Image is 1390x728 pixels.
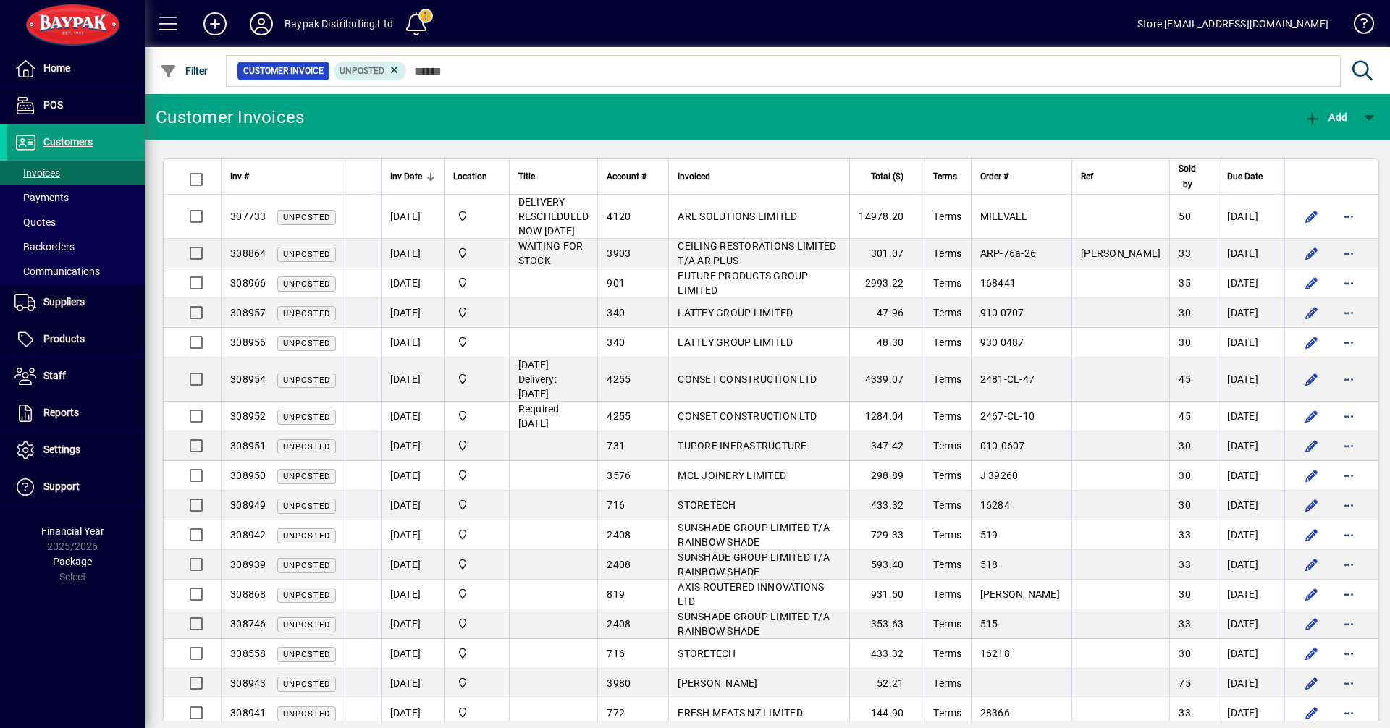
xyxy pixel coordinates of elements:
td: [DATE] [1218,431,1284,461]
td: [DATE] [1218,298,1284,328]
span: Baypak - Onekawa [453,616,500,632]
span: 308939 [230,559,266,570]
div: Inv # [230,169,336,185]
span: CONSET CONSTRUCTION LTD [678,410,817,422]
span: 518 [980,559,998,570]
span: Baypak - Onekawa [453,408,500,424]
span: Inv Date [390,169,422,185]
td: [DATE] [1218,639,1284,669]
td: [DATE] [381,328,444,357]
span: 340 [607,337,625,348]
button: Edit [1300,583,1323,606]
span: Support [43,481,80,492]
span: POS [43,99,63,111]
span: Terms [933,373,961,385]
span: Unposted [283,591,330,600]
button: More options [1337,434,1360,457]
span: 33 [1179,707,1191,719]
span: Settings [43,444,80,455]
button: Edit [1300,523,1323,546]
span: Unposted [283,709,330,719]
span: Quotes [14,216,56,228]
a: Support [7,469,145,505]
button: More options [1337,672,1360,695]
button: More options [1337,464,1360,487]
span: [PERSON_NAME] [1081,247,1161,259]
span: MILLVALE [980,211,1028,222]
button: More options [1337,523,1360,546]
button: Edit [1300,553,1323,576]
span: 16284 [980,499,1010,511]
span: Home [43,62,70,74]
td: [DATE] [1218,491,1284,520]
span: 28366 [980,707,1010,719]
span: Filter [160,65,208,77]
td: [DATE] [381,268,444,298]
div: Account # [607,169,660,185]
td: [DATE] [381,357,444,402]
div: Total ($) [859,169,917,185]
a: Communications [7,259,145,284]
span: Baypak - Onekawa [453,705,500,721]
span: 30 [1179,440,1191,452]
span: Due Date [1227,169,1263,185]
button: Edit [1300,494,1323,517]
button: More options [1337,583,1360,606]
span: Terms [933,707,961,719]
button: More options [1337,368,1360,391]
span: 716 [607,648,625,659]
span: Baypak - Onekawa [453,646,500,661]
button: More options [1337,612,1360,635]
span: 308942 [230,529,266,541]
span: Unposted [283,531,330,541]
button: Edit [1300,701,1323,724]
span: DELIVERY RESCHEDULED NOW [DATE] [518,196,589,237]
span: 010-0607 [980,440,1025,452]
td: [DATE] [381,298,444,328]
span: Terms [933,337,961,348]
td: [DATE] [381,195,444,239]
span: Unposted [283,501,330,511]
span: WAITING FOR STOCK [518,240,584,266]
span: 4255 [607,373,631,385]
span: 308943 [230,677,266,689]
span: Unposted [283,561,330,570]
span: 716 [607,499,625,511]
span: Terms [933,677,961,689]
span: Terms [933,277,961,289]
a: Settings [7,432,145,468]
div: Customer Invoices [156,106,304,129]
td: 4339.07 [849,357,924,402]
span: 308956 [230,337,266,348]
span: Unposted [340,66,384,76]
button: Edit [1300,405,1323,428]
span: 30 [1179,337,1191,348]
span: Staff [43,370,66,381]
span: Baypak - Onekawa [453,305,500,321]
span: Products [43,333,85,344]
span: Baypak - Onekawa [453,334,500,350]
span: J 39260 [980,470,1019,481]
span: 515 [980,618,998,630]
button: Edit [1300,434,1323,457]
td: 144.90 [849,698,924,728]
button: Edit [1300,642,1323,665]
span: 930 0487 [980,337,1024,348]
span: 519 [980,529,998,541]
span: AXIS ROUTERED INNOVATIONS LTD [678,581,824,607]
span: 772 [607,707,625,719]
span: STORETECH [678,499,736,511]
td: [DATE] [381,491,444,520]
span: Unposted [283,442,330,452]
div: Sold by [1179,161,1209,192]
span: Terms [933,470,961,481]
span: 16218 [980,648,1010,659]
span: 3903 [607,247,631,259]
td: [DATE] [1218,669,1284,698]
span: Total ($) [871,169,903,185]
span: SUNSHADE GROUP LIMITED T/A RAINBOW SHADE [678,522,830,548]
span: 307733 [230,211,266,222]
td: [DATE] [381,431,444,461]
td: 47.96 [849,298,924,328]
span: Unposted [283,680,330,689]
